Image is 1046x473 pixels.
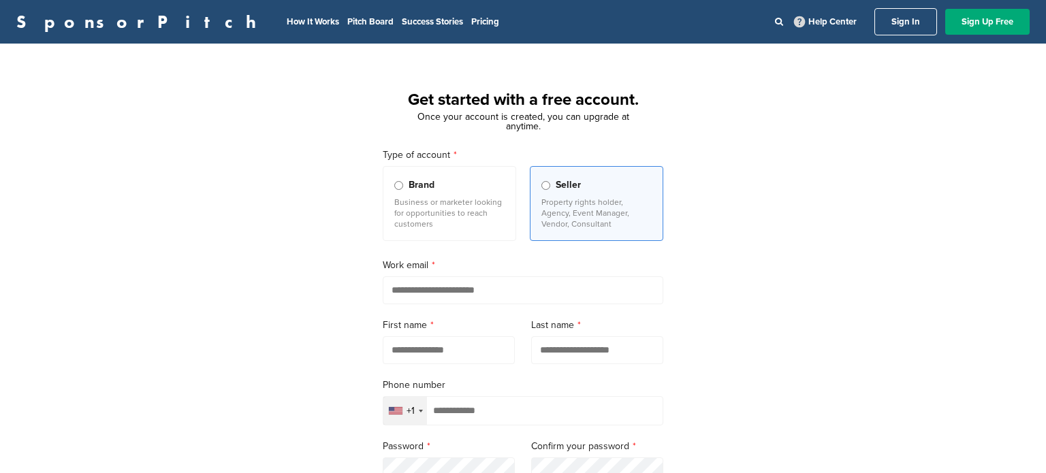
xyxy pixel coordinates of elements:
h1: Get started with a free account. [366,88,680,112]
label: Work email [383,258,663,273]
a: Success Stories [402,16,463,27]
a: Pitch Board [347,16,394,27]
a: How It Works [287,16,339,27]
div: +1 [407,406,415,416]
input: Brand Business or marketer looking for opportunities to reach customers [394,181,403,190]
a: Help Center [791,14,859,30]
p: Property rights holder, Agency, Event Manager, Vendor, Consultant [541,197,652,229]
a: SponsorPitch [16,13,265,31]
p: Business or marketer looking for opportunities to reach customers [394,197,505,229]
span: Brand [409,178,434,193]
label: Password [383,439,515,454]
a: Sign In [874,8,937,35]
span: Once your account is created, you can upgrade at anytime. [417,111,629,132]
label: Phone number [383,378,663,393]
a: Sign Up Free [945,9,1030,35]
label: First name [383,318,515,333]
label: Confirm your password [531,439,663,454]
a: Pricing [471,16,499,27]
div: Selected country [383,397,427,425]
input: Seller Property rights holder, Agency, Event Manager, Vendor, Consultant [541,181,550,190]
label: Type of account [383,148,663,163]
label: Last name [531,318,663,333]
span: Seller [556,178,581,193]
